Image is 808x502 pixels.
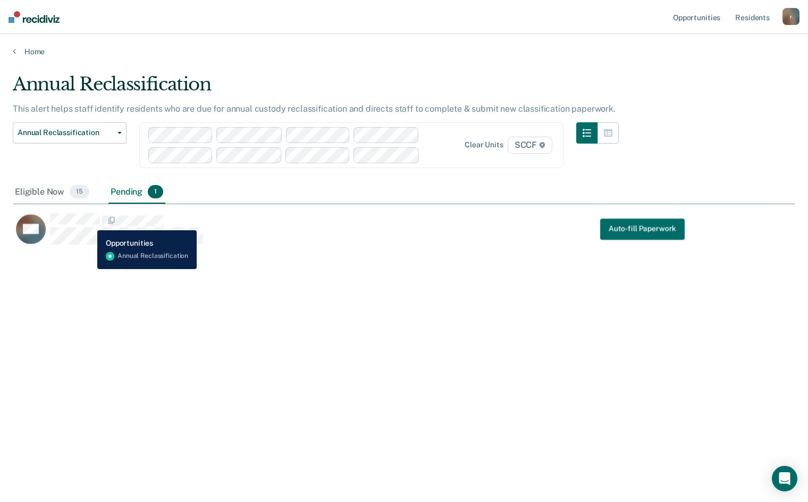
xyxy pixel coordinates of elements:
button: Annual Reclassification [13,122,127,144]
span: 15 [70,185,89,199]
span: 1 [148,185,163,199]
p: This alert helps staff identify residents who are due for annual custody reclassification and dir... [13,104,616,114]
div: Clear units [465,140,503,149]
div: CaseloadOpportunityCell-00635284 [13,213,697,255]
a: Navigate to form link [600,219,685,240]
span: SCCF [508,137,552,154]
div: Pending1 [108,181,165,204]
span: Annual Reclassification [18,128,113,137]
a: Home [13,47,795,56]
img: Recidiviz [9,11,60,23]
button: Auto-fill Paperwork [600,219,685,240]
div: Eligible Now15 [13,181,91,204]
div: Open Intercom Messenger [772,466,797,491]
button: r [782,8,799,25]
div: Annual Reclassification [13,73,619,104]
